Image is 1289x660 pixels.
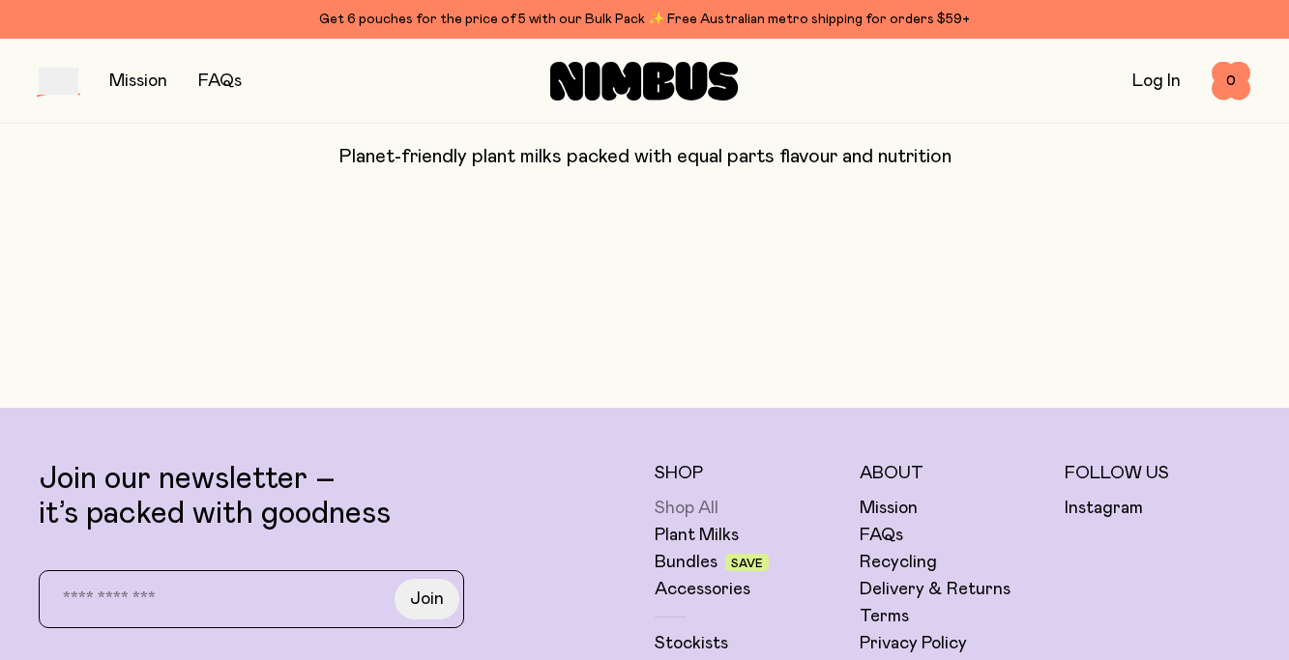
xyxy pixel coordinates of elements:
p: Planet-friendly plant milks packed with equal parts flavour and nutrition [39,145,1250,168]
a: Delivery & Returns [860,578,1011,601]
p: Join our newsletter – it’s packed with goodness [39,462,635,531]
div: Get 6 pouches for the price of 5 with our Bulk Pack ✨ Free Australian metro shipping for orders $59+ [39,8,1250,31]
h5: Shop [655,462,840,485]
span: Save [731,558,763,569]
span: Join [410,588,444,611]
a: FAQs [860,524,903,547]
a: FAQs [198,72,242,90]
h5: Follow Us [1065,462,1250,485]
a: Mission [109,72,167,90]
a: Privacy Policy [860,632,967,655]
a: Accessories [655,578,750,601]
h5: About [860,462,1045,485]
button: Join [395,579,459,619]
a: Terms [860,605,909,628]
a: Plant Milks [655,524,739,547]
a: Stockists [655,632,728,655]
a: Mission [860,497,918,520]
a: Recycling [860,551,937,574]
a: Log In [1132,72,1181,90]
a: Shop All [655,497,718,520]
a: Bundles [655,551,718,574]
a: Instagram [1065,497,1143,520]
button: 0 [1212,62,1250,100]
